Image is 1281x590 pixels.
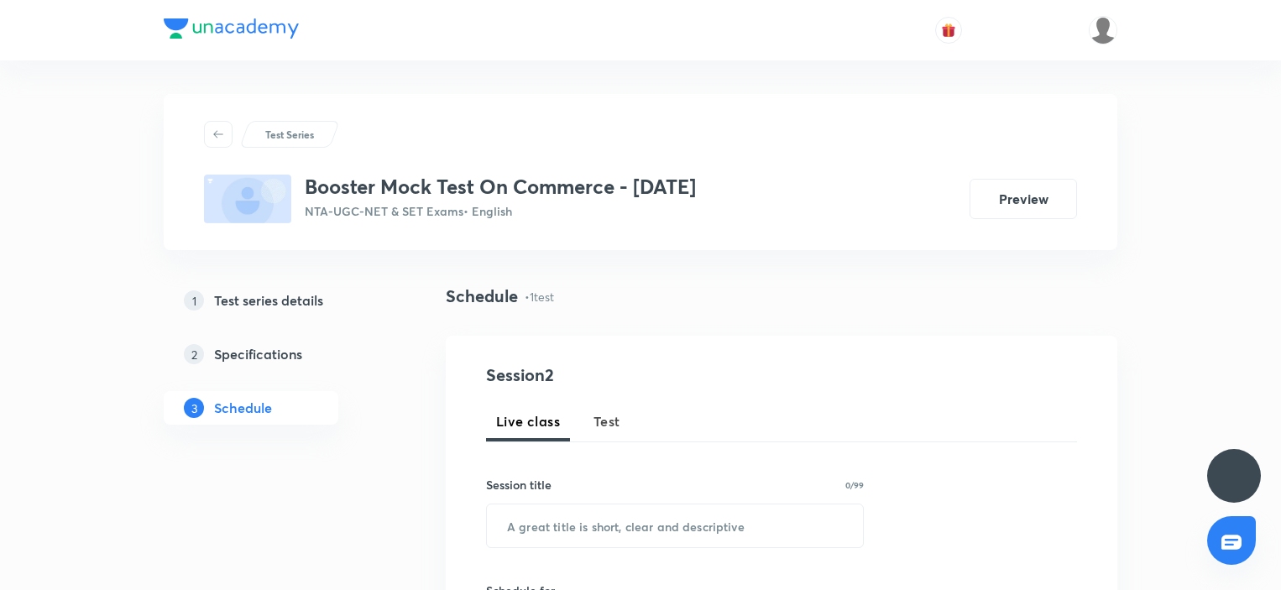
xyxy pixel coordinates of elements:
[184,290,204,311] p: 1
[970,179,1077,219] button: Preview
[935,17,962,44] button: avatar
[164,337,392,371] a: 2Specifications
[446,284,518,309] h4: Schedule
[204,175,291,223] img: fallback-thumbnail.png
[265,127,314,142] p: Test Series
[941,23,956,38] img: avatar
[184,344,204,364] p: 2
[1089,16,1117,44] img: Green Vr
[305,175,696,199] h3: Booster Mock Test On Commerce - [DATE]
[1224,466,1244,486] img: ttu
[214,398,272,418] h5: Schedule
[845,481,864,489] p: 0/99
[593,411,620,431] span: Test
[305,202,696,220] p: NTA-UGC-NET & SET Exams • English
[164,284,392,317] a: 1Test series details
[164,18,299,43] a: Company Logo
[214,290,323,311] h5: Test series details
[525,288,554,305] p: • 1 test
[487,504,863,547] input: A great title is short, clear and descriptive
[214,344,302,364] h5: Specifications
[486,363,792,388] h4: Session 2
[164,18,299,39] img: Company Logo
[496,411,560,431] span: Live class
[486,476,552,493] h6: Session title
[184,398,204,418] p: 3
